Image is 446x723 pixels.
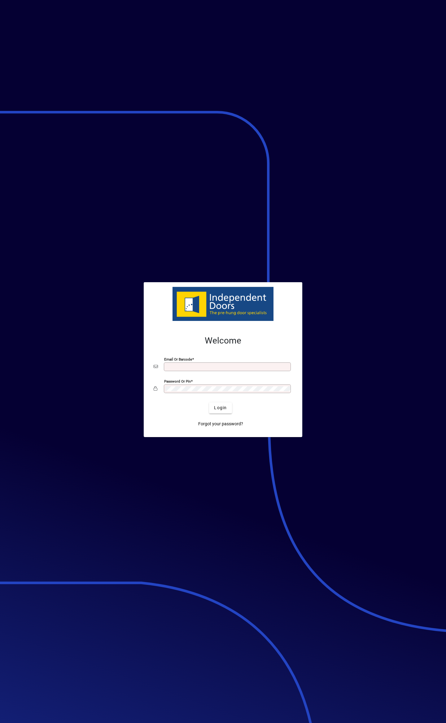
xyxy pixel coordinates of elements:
[198,421,243,427] span: Forgot your password?
[164,357,192,361] mat-label: Email or Barcode
[214,405,227,411] span: Login
[209,402,232,414] button: Login
[196,418,246,430] a: Forgot your password?
[154,335,292,346] h2: Welcome
[164,379,191,383] mat-label: Password or Pin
